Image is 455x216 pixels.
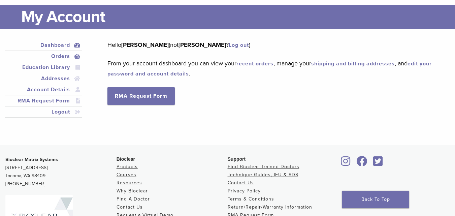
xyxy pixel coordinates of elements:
strong: [PERSON_NAME] [178,41,226,49]
a: Account Details [6,86,80,94]
a: Find A Doctor [117,196,150,202]
a: Terms & Conditions [228,196,274,202]
p: From your account dashboard you can view your , manage your , and . [107,58,440,79]
a: recent orders [236,60,273,67]
a: Courses [117,172,136,178]
span: Bioclear [117,156,135,162]
p: Hello (not ? ) [107,40,440,50]
a: Return/Repair/Warranty Information [228,204,312,210]
a: Products [117,164,138,169]
a: Education Library [6,63,80,71]
a: RMA Request Form [6,97,80,105]
a: Find Bioclear Trained Doctors [228,164,299,169]
strong: Bioclear Matrix Systems [5,157,58,162]
a: Resources [117,180,142,186]
a: Technique Guides, IFU & SDS [228,172,298,178]
a: Back To Top [342,191,409,208]
p: [STREET_ADDRESS] Tacoma, WA 98409 [PHONE_NUMBER] [5,156,117,188]
nav: Account pages [5,40,82,126]
a: Why Bioclear [117,188,148,194]
a: Logout [6,108,80,116]
span: Support [228,156,246,162]
a: Dashboard [6,41,80,49]
a: RMA Request Form [107,87,175,105]
a: Bioclear [371,160,385,167]
a: Bioclear [354,160,369,167]
a: Log out [229,42,249,49]
a: shipping and billing addresses [311,60,395,67]
a: Orders [6,52,80,60]
h1: My Account [21,5,450,29]
a: Contact Us [117,204,143,210]
a: Addresses [6,74,80,83]
a: Bioclear [338,160,353,167]
strong: [PERSON_NAME] [121,41,169,49]
a: Privacy Policy [228,188,261,194]
a: Contact Us [228,180,254,186]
